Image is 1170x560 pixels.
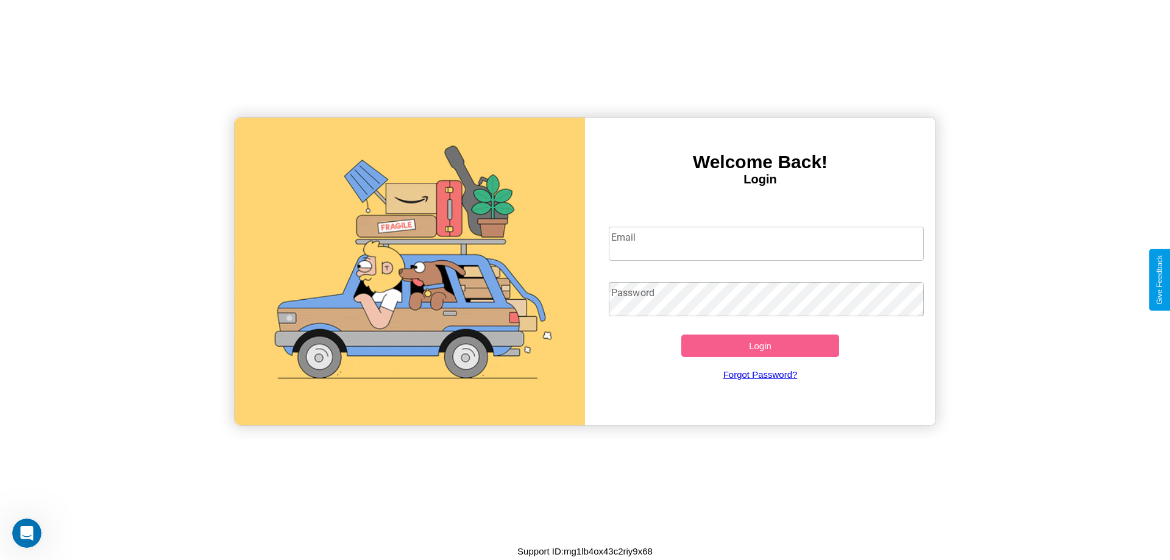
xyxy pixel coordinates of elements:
h4: Login [585,172,935,186]
img: gif [235,118,585,425]
div: Give Feedback [1155,255,1164,305]
p: Support ID: mg1lb4ox43c2riy9x68 [517,543,653,559]
button: Login [681,335,839,357]
a: Forgot Password? [603,357,918,392]
h3: Welcome Back! [585,152,935,172]
iframe: Intercom live chat [12,519,41,548]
